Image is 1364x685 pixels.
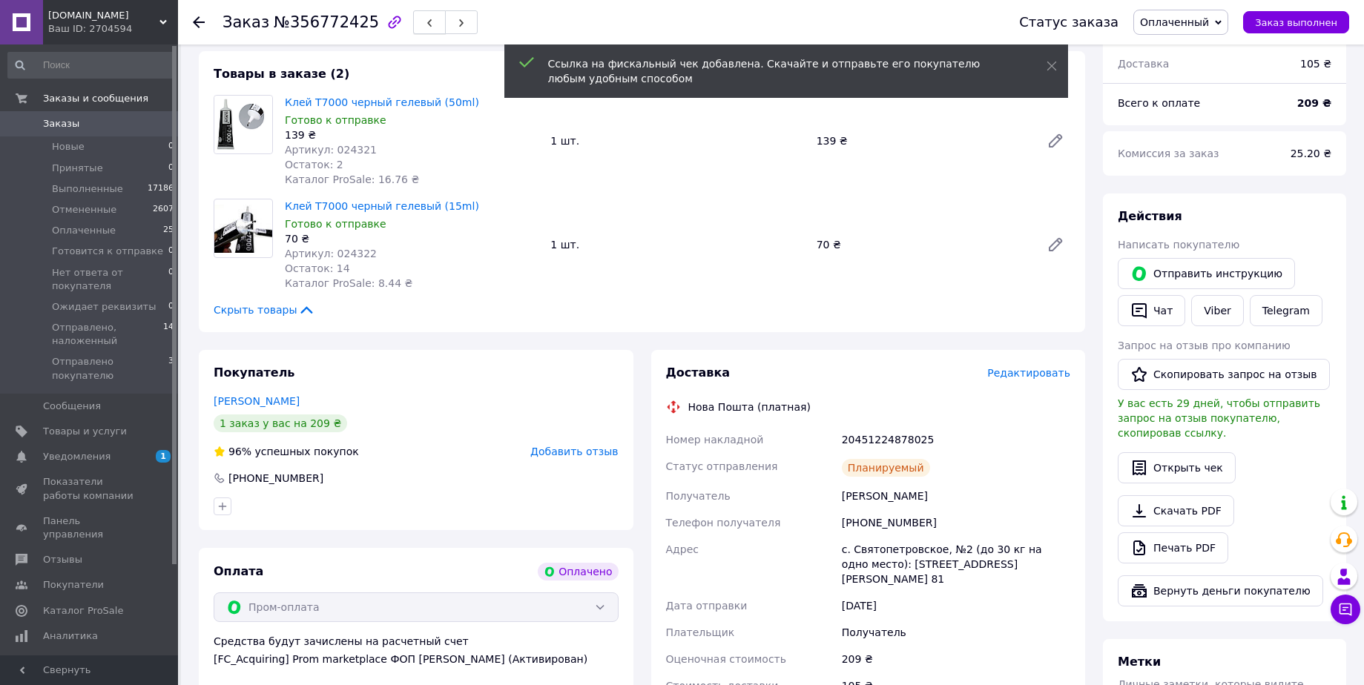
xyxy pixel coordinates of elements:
img: Клей T7000 черный гелевый (50ml) [214,96,272,153]
div: 105 ₴ [1291,47,1340,80]
div: 139 ₴ [285,128,538,142]
span: Плательщик [666,626,735,638]
span: 14 [163,321,174,348]
span: 1 [156,450,171,463]
div: [FC_Acquiring] Prom marketplace ФОП [PERSON_NAME] (Активирован) [214,652,619,666]
span: Оценочная стоимость [666,653,787,665]
span: Отзывы [43,553,82,566]
button: Чат с покупателем [1331,595,1360,624]
span: Остаток: 2 [285,159,343,171]
a: [PERSON_NAME] [214,395,300,407]
span: Получатель [666,490,731,502]
span: 0 [168,300,174,314]
span: №356772425 [274,13,379,31]
a: Клей T7000 черный гелевый (15ml) [285,200,479,212]
div: [PERSON_NAME] [839,483,1073,509]
span: Заказ выполнен [1255,17,1337,28]
span: Адрес [666,543,699,555]
span: Скрыть товары [214,302,315,317]
span: Уведомления [43,450,111,463]
span: Дата отправки [666,600,748,612]
div: Средства будут зачислены на расчетный счет [214,634,619,666]
b: 209 ₴ [1297,97,1331,109]
span: Всего к оплате [1118,97,1200,109]
span: У вас есть 29 дней, чтобы отправить запрос на отзыв покупателю, скопировав ссылку. [1118,397,1320,439]
span: MobilePlus.kh.ua [48,9,159,22]
a: Клей T7000 черный гелевый (50ml) [285,96,479,108]
span: Управление сайтом [43,655,137,681]
span: Новые [52,140,85,153]
span: Товары в заказе (2) [214,67,349,81]
div: 1 шт. [544,130,810,151]
span: 25.20 ₴ [1291,148,1331,159]
span: Выполненные [52,182,123,196]
span: Артикул: 024321 [285,144,377,156]
div: 139 ₴ [811,130,1035,151]
span: Доставка [666,365,731,380]
button: Чат [1118,295,1185,326]
span: Аналитика [43,629,98,643]
a: Печать PDF [1118,532,1228,563]
div: Ссылка на фискальный чек добавлена. Скачайте и отправьте его покупателю любым удобным способом [548,56,1009,86]
span: Оплаченный [1140,16,1209,28]
button: Отправить инструкцию [1118,258,1295,289]
span: Ожидает реквизиты [52,300,156,314]
span: 96% [228,446,251,457]
div: Ваш ID: 2704594 [48,22,178,36]
div: Оплачено [538,563,618,580]
span: Оплата [214,564,263,578]
span: Остаток: 14 [285,262,350,274]
span: Комиссия за заказ [1118,148,1219,159]
span: Панель управления [43,514,137,541]
div: [PHONE_NUMBER] [839,509,1073,536]
span: Готово к отправке [285,218,386,230]
span: Покупатель [214,365,294,380]
span: Доставка [1118,58,1169,70]
div: Статус заказа [1019,15,1118,30]
span: Артикул: 024322 [285,248,377,259]
span: Заказы [43,117,79,130]
button: Открыть чек [1118,452,1236,483]
img: Клей T7000 черный гелевый (15ml) [214,205,272,252]
div: Получатель [839,619,1073,646]
span: Номер накладной [666,434,764,446]
a: Viber [1191,295,1243,326]
a: Редактировать [1041,126,1070,156]
a: Редактировать [1041,230,1070,259]
span: Метки [1118,655,1161,669]
button: Скопировать запрос на отзыв [1118,359,1330,390]
span: Показатели работы компании [43,475,137,502]
span: Отмененные [52,203,116,216]
span: Написать покупателю [1118,239,1239,251]
button: Заказ выполнен [1243,11,1349,33]
span: Отправлено покупателю [52,355,168,382]
span: Добавить отзыв [530,446,618,457]
div: [PHONE_NUMBER] [227,471,325,486]
span: Заказ [223,13,269,31]
span: Заказы и сообщения [43,92,148,105]
div: 70 ₴ [285,231,538,246]
div: [DATE] [839,592,1073,619]
span: Нет ответа от покупателя [52,266,168,293]
span: Действия [1118,209,1182,223]
input: Поиск [7,52,175,79]
div: Вернуться назад [193,15,205,30]
span: 0 [168,140,174,153]
button: Вернуть деньги покупателю [1118,575,1323,606]
span: Отправлено, наложенный [52,321,163,348]
div: 1 шт. [544,234,810,255]
span: Готово к отправке [285,114,386,126]
div: 1 заказ у вас на 209 ₴ [214,414,347,432]
span: 3 [168,355,174,382]
span: Телефон получателя [666,517,781,529]
div: Планируемый [842,459,930,477]
div: 209 ₴ [839,646,1073,672]
span: 0 [168,162,174,175]
span: Статус отправления [666,460,778,472]
div: успешных покупок [214,444,359,459]
div: с. Святопетровское, №2 (до 30 кг на одно место): [STREET_ADDRESS][PERSON_NAME] 81 [839,536,1073,592]
span: 25 [163,224,174,237]
span: Каталог ProSale: 8.44 ₴ [285,277,412,289]
span: Каталог ProSale [43,604,123,618]
a: Скачать PDF [1118,495,1234,526]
